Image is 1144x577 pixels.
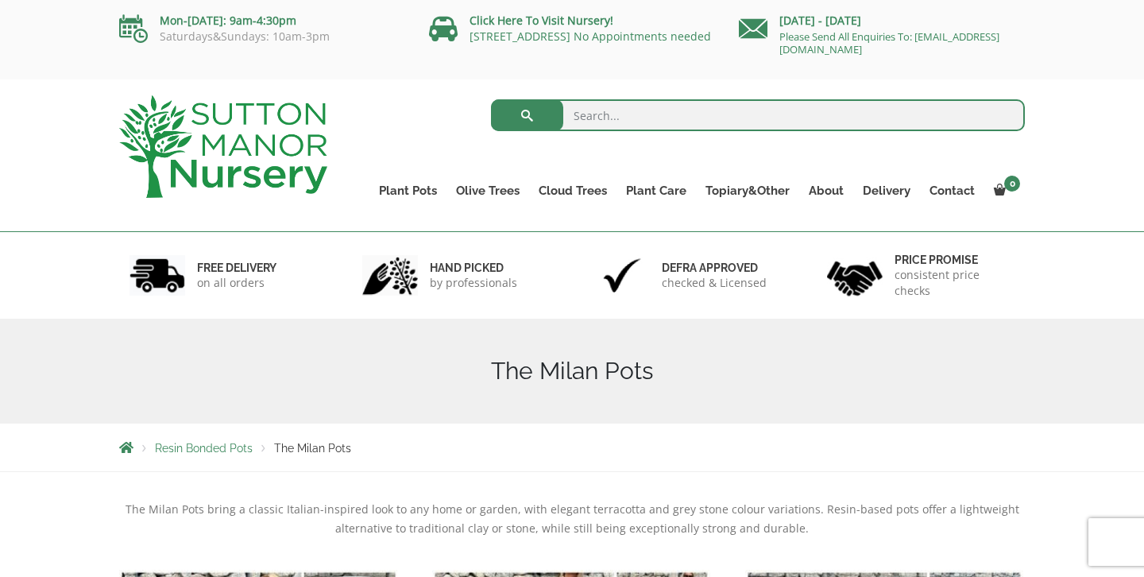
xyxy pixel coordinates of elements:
[470,29,711,44] a: [STREET_ADDRESS] No Appointments needed
[119,357,1025,385] h1: The Milan Pots
[920,180,984,202] a: Contact
[984,180,1025,202] a: 0
[470,13,613,28] a: Click Here To Visit Nursery!
[739,11,1025,30] p: [DATE] - [DATE]
[529,180,616,202] a: Cloud Trees
[895,267,1015,299] p: consistent price checks
[430,261,517,275] h6: hand picked
[779,29,999,56] a: Please Send All Enquiries To: [EMAIL_ADDRESS][DOMAIN_NAME]
[696,180,799,202] a: Topiary&Other
[119,441,1025,454] nav: Breadcrumbs
[853,180,920,202] a: Delivery
[362,255,418,296] img: 2.jpg
[119,95,327,198] img: logo
[129,255,185,296] img: 1.jpg
[197,275,276,291] p: on all orders
[197,261,276,275] h6: FREE DELIVERY
[430,275,517,291] p: by professionals
[662,275,767,291] p: checked & Licensed
[119,11,405,30] p: Mon-[DATE]: 9am-4:30pm
[119,30,405,43] p: Saturdays&Sundays: 10am-3pm
[446,180,529,202] a: Olive Trees
[662,261,767,275] h6: Defra approved
[155,442,253,455] a: Resin Bonded Pots
[594,255,650,296] img: 3.jpg
[827,251,883,300] img: 4.jpg
[616,180,696,202] a: Plant Care
[274,442,351,455] span: The Milan Pots
[1004,176,1020,192] span: 0
[799,180,853,202] a: About
[895,253,1015,267] h6: Price promise
[119,500,1025,538] p: The Milan Pots bring a classic Italian-inspired look to any home or garden, with elegant terracot...
[369,180,446,202] a: Plant Pots
[491,99,1026,131] input: Search...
